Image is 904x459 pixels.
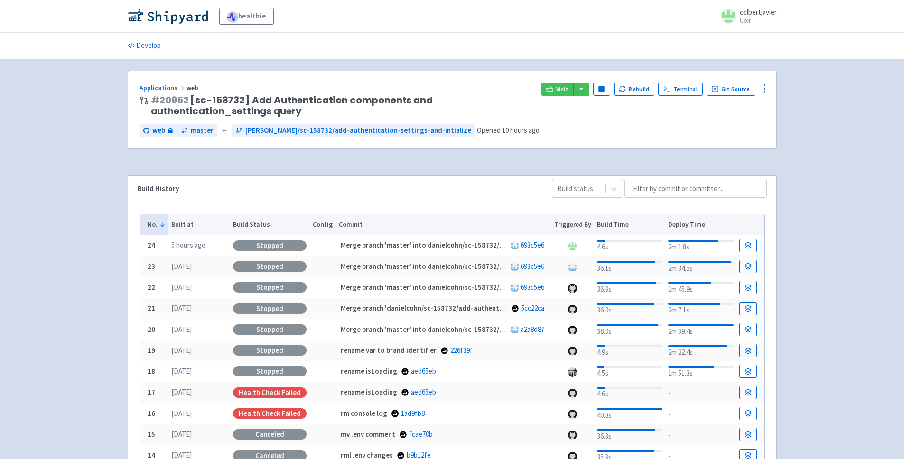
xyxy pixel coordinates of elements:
[401,409,425,418] a: 1ad9fb8
[168,214,230,235] th: Built at
[171,409,192,418] time: [DATE]
[341,262,636,271] strong: Merge branch 'master' into danielcohn/sc-158732/add-authentication-settings-and-intialize
[556,85,568,93] span: Visit
[665,214,736,235] th: Deploy Time
[233,387,307,398] div: Health check failed
[668,322,733,337] div: 2m 39.4s
[740,18,777,24] small: User
[739,281,756,294] a: Build Details
[128,33,161,59] a: Develop
[707,83,755,96] a: Git Source
[341,240,636,249] strong: Merge branch 'master' into danielcohn/sc-158732/add-authentication-settings-and-intialize
[171,387,192,396] time: [DATE]
[177,124,217,137] a: master
[233,345,307,356] div: Stopped
[148,430,155,439] b: 15
[221,125,228,136] span: ←
[668,407,733,420] div: -
[233,240,307,251] div: Stopped
[597,343,662,358] div: 4.9s
[597,301,662,316] div: 36.0s
[521,303,544,312] a: 5cc22ca
[232,124,475,137] a: [PERSON_NAME]/sc-158732/add-authentication-settings-and-intialize
[715,9,777,24] a: colbertjavier User
[219,8,274,25] a: healthie
[739,260,756,273] a: Build Details
[739,239,756,252] a: Build Details
[171,303,192,312] time: [DATE]
[230,214,310,235] th: Build Status
[336,214,551,235] th: Commit
[614,83,655,96] button: Rebuild
[597,427,662,442] div: 36.3s
[140,83,186,92] a: Applications
[739,323,756,336] a: Build Details
[668,301,733,316] div: 2m 7.1s
[739,344,756,357] a: Build Details
[148,325,155,334] b: 20
[151,93,189,107] a: #20952
[597,364,662,379] div: 4.5s
[477,126,540,135] span: Opened
[551,214,594,235] th: Triggered By
[148,220,166,229] button: No.
[597,280,662,295] div: 36.9s
[128,9,208,24] img: Shipyard logo
[148,367,155,376] b: 18
[521,262,544,271] a: 693c5e6
[668,259,733,274] div: 2m 34.5s
[148,240,155,249] b: 24
[341,430,395,439] strong: mv .env comment
[668,428,733,441] div: -
[171,367,192,376] time: [DATE]
[148,283,155,292] b: 22
[171,240,205,249] time: 5 hours ago
[597,259,662,274] div: 36.1s
[739,407,756,420] a: Build Details
[341,409,387,418] strong: rm console log
[152,125,165,136] span: web
[148,262,155,271] b: 23
[171,325,192,334] time: [DATE]
[171,346,192,355] time: [DATE]
[151,95,534,117] span: [sc-158732] Add Authentication components and authentication_settings query
[668,238,733,253] div: 2m 1.8s
[521,240,544,249] a: 693c5e6
[233,282,307,293] div: Stopped
[341,325,636,334] strong: Merge branch 'master' into danielcohn/sc-158732/add-authentication-settings-and-intialize
[658,83,702,96] a: Terminal
[521,325,544,334] a: a2a8d87
[409,430,433,439] a: fcae70b
[148,409,155,418] b: 16
[140,124,177,137] a: web
[597,322,662,337] div: 38.0s
[411,367,436,376] a: aed65eb
[148,346,155,355] b: 19
[739,365,756,378] a: Build Details
[233,429,307,440] div: Canceled
[171,262,192,271] time: [DATE]
[310,214,336,235] th: Config
[624,180,767,198] input: Filter by commit or committer...
[668,364,733,379] div: 1m 51.3s
[233,366,307,376] div: Stopped
[148,303,155,312] b: 21
[233,303,307,314] div: Stopped
[341,367,397,376] strong: rename isLoading
[148,387,155,396] b: 17
[739,386,756,399] a: Build Details
[233,408,307,419] div: Health check failed
[597,385,662,400] div: 4.6s
[668,386,733,399] div: -
[341,387,397,396] strong: rename isLoading
[186,83,200,92] span: web
[521,283,544,292] a: 693c5e6
[171,283,192,292] time: [DATE]
[594,214,665,235] th: Build Time
[739,302,756,315] a: Build Details
[740,8,777,17] span: colbertjavier
[450,346,473,355] a: 226f39f
[541,83,574,96] a: Visit
[739,428,756,441] a: Build Details
[138,184,537,194] div: Build History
